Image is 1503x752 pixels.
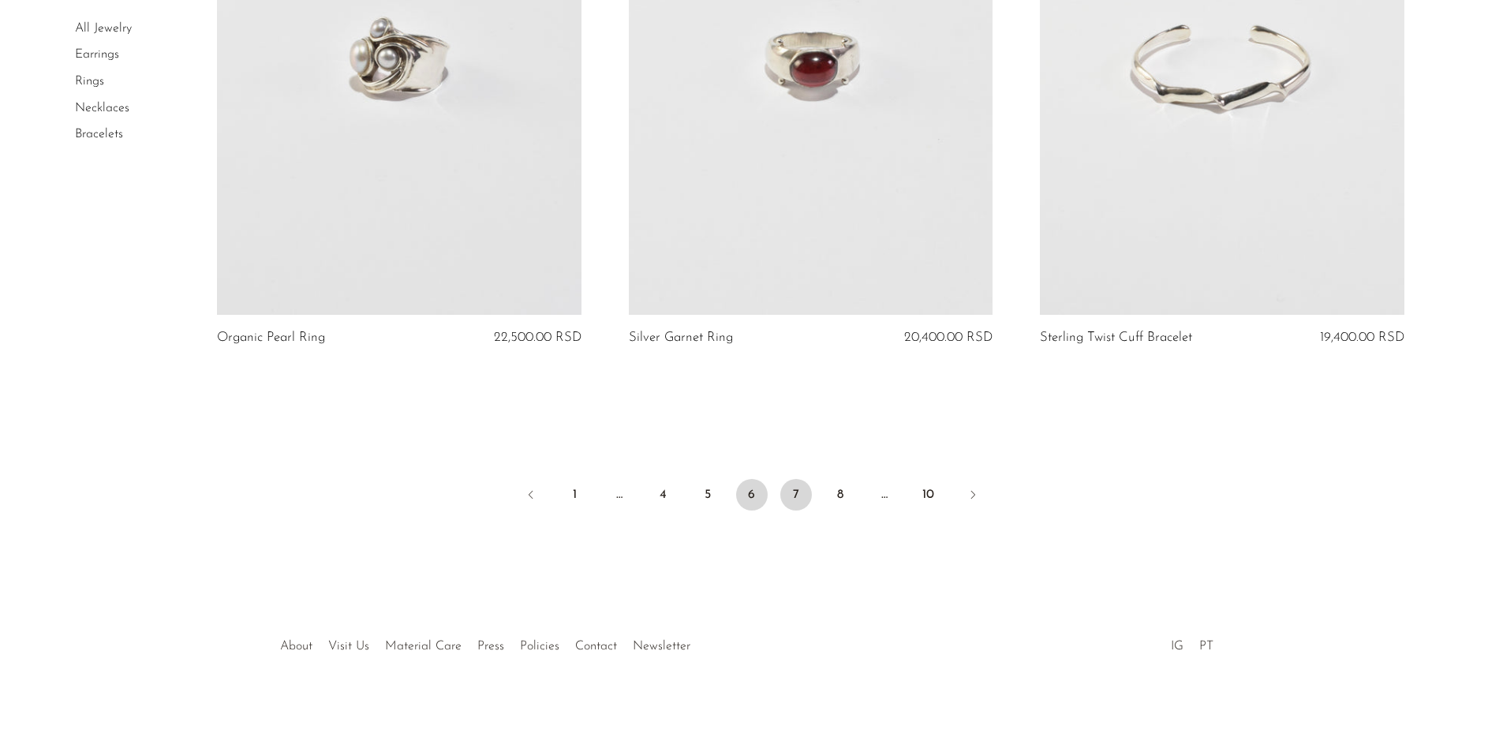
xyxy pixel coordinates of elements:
[328,640,369,653] a: Visit Us
[477,640,504,653] a: Press
[780,479,812,511] a: 7
[559,479,591,511] a: 1
[272,627,698,657] ul: Quick links
[692,479,723,511] a: 5
[1040,331,1192,345] a: Sterling Twist Cuff Bracelet
[515,479,547,514] a: Previous
[604,479,635,511] span: …
[957,479,989,514] a: Next
[494,331,581,344] span: 22,500.00 RSD
[913,479,944,511] a: 10
[280,640,312,653] a: About
[1171,640,1183,653] a: IG
[648,479,679,511] a: 4
[1320,331,1404,344] span: 19,400.00 RSD
[520,640,559,653] a: Policies
[385,640,462,653] a: Material Care
[824,479,856,511] a: 8
[217,331,325,345] a: Organic Pearl Ring
[575,640,617,653] a: Contact
[75,75,104,88] a: Rings
[1199,640,1213,653] a: PT
[736,479,768,511] span: 6
[75,49,119,62] a: Earrings
[75,128,123,140] a: Bracelets
[629,331,733,345] a: Silver Garnet Ring
[75,22,132,35] a: All Jewelry
[904,331,993,344] span: 20,400.00 RSD
[1163,627,1221,657] ul: Social Medias
[869,479,900,511] span: …
[75,102,129,114] a: Necklaces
